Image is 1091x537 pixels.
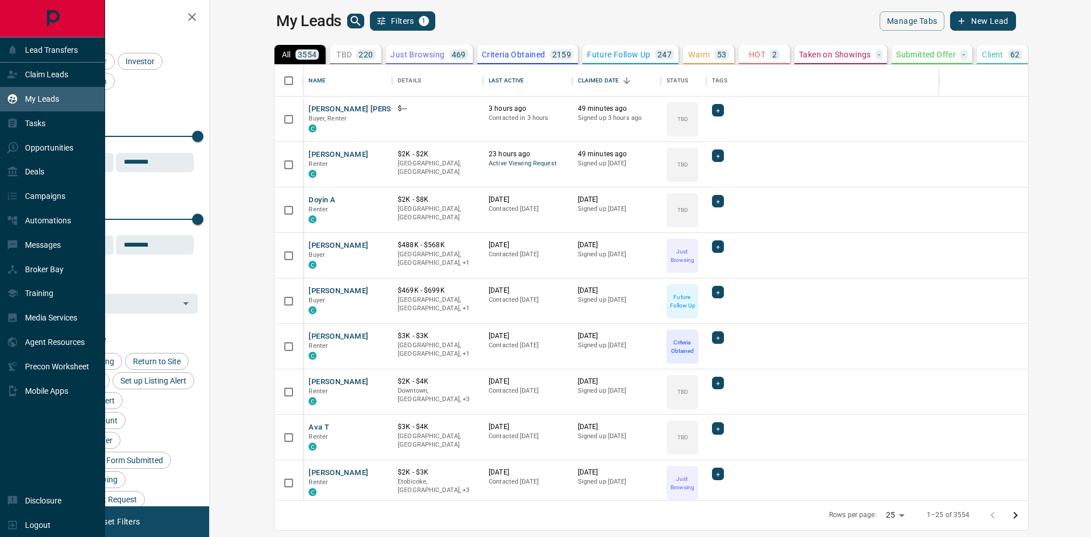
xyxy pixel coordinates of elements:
[392,65,483,97] div: Details
[489,195,567,205] p: [DATE]
[772,51,777,59] p: 2
[712,422,724,435] div: +
[309,377,368,388] button: [PERSON_NAME]
[309,195,335,206] button: Doyin A
[282,51,291,59] p: All
[578,341,656,350] p: Signed up [DATE]
[489,422,567,432] p: [DATE]
[677,388,688,396] p: TBD
[347,14,364,28] button: search button
[309,170,317,178] div: condos.ca
[878,51,880,59] p: -
[880,11,944,31] button: Manage Tabs
[489,386,567,396] p: Contacted [DATE]
[578,377,656,386] p: [DATE]
[716,150,720,161] span: +
[398,341,477,359] p: Toronto
[309,488,317,496] div: condos.ca
[668,293,697,310] p: Future Follow Up
[552,51,572,59] p: 2159
[309,352,317,360] div: condos.ca
[398,295,477,313] p: Markham
[489,114,567,123] p: Contacted in 3 hours
[116,376,190,385] span: Set up Listing Alert
[619,73,635,89] button: Sort
[309,468,368,478] button: [PERSON_NAME]
[398,331,477,341] p: $3K - $3K
[359,51,373,59] p: 220
[712,331,724,344] div: +
[688,51,710,59] p: Warm
[398,195,477,205] p: $2K - $8K
[578,65,619,97] div: Claimed Date
[309,397,317,405] div: condos.ca
[122,57,159,66] span: Investor
[129,357,185,366] span: Return to Site
[489,65,524,97] div: Last Active
[309,306,317,314] div: condos.ca
[489,250,567,259] p: Contacted [DATE]
[982,51,1003,59] p: Client
[489,240,567,250] p: [DATE]
[309,115,347,122] span: Buyer, Renter
[716,468,720,480] span: +
[398,104,477,114] p: $---
[716,105,720,116] span: +
[712,468,724,480] div: +
[276,12,342,30] h1: My Leads
[668,338,697,355] p: Criteria Obtained
[398,468,477,477] p: $2K - $3K
[716,332,720,343] span: +
[712,195,724,207] div: +
[398,422,477,432] p: $3K - $4K
[578,386,656,396] p: Signed up [DATE]
[336,51,352,59] p: TBD
[118,53,163,70] div: Investor
[712,377,724,389] div: +
[578,295,656,305] p: Signed up [DATE]
[657,51,672,59] p: 247
[309,240,368,251] button: [PERSON_NAME]
[712,240,724,253] div: +
[712,286,724,298] div: +
[309,149,368,160] button: [PERSON_NAME]
[489,468,567,477] p: [DATE]
[1010,51,1020,59] p: 62
[398,377,477,386] p: $2K - $4K
[489,341,567,350] p: Contacted [DATE]
[482,51,545,59] p: Criteria Obtained
[578,432,656,441] p: Signed up [DATE]
[963,51,965,59] p: -
[309,422,329,433] button: Ava T
[572,65,661,97] div: Claimed Date
[398,240,477,250] p: $488K - $568K
[113,372,194,389] div: Set up Listing Alert
[677,433,688,442] p: TBD
[309,342,328,349] span: Renter
[309,388,328,395] span: Renter
[309,331,368,342] button: [PERSON_NAME]
[309,261,317,269] div: condos.ca
[661,65,706,97] div: Status
[398,477,477,495] p: Midtown | Central, East York, Toronto
[489,331,567,341] p: [DATE]
[309,124,317,132] div: condos.ca
[712,65,727,97] div: Tags
[489,159,567,169] span: Active Viewing Request
[309,65,326,97] div: Name
[950,11,1015,31] button: New Lead
[452,51,466,59] p: 469
[178,295,194,311] button: Open
[717,51,727,59] p: 53
[398,432,477,449] p: [GEOGRAPHIC_DATA], [GEOGRAPHIC_DATA]
[489,477,567,486] p: Contacted [DATE]
[716,423,720,434] span: +
[309,286,368,297] button: [PERSON_NAME]
[716,195,720,207] span: +
[716,377,720,389] span: +
[309,297,325,304] span: Buyer
[489,205,567,214] p: Contacted [DATE]
[716,286,720,298] span: +
[398,286,477,295] p: $469K - $699K
[578,250,656,259] p: Signed up [DATE]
